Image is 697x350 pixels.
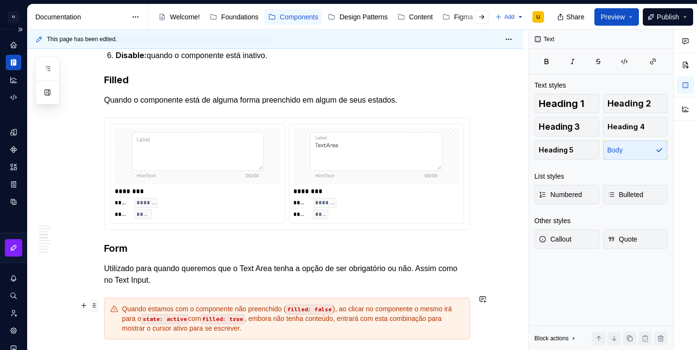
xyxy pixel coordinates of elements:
p: quando o componente está inativo. [116,49,470,61]
a: Design Patterns [324,9,392,25]
p: Utilizado para quando queremos que o Text Area tenha a opção de ser obrigatório ou não. Assim com... [104,263,470,286]
div: Components [280,12,318,22]
a: Storybook stories [6,177,21,192]
h3: Filled [104,73,470,87]
a: Figma [439,9,477,25]
a: Foundations [206,9,262,25]
div: Figma [454,12,473,22]
button: Search ⌘K [6,288,21,304]
button: Quote [603,229,668,249]
code: filled: true [201,314,244,324]
span: Heading 2 [607,99,651,108]
span: Add [504,13,515,21]
span: Publish [657,12,679,22]
span: Heading 4 [607,122,645,132]
button: Add [492,10,527,24]
div: Block actions [534,335,569,342]
a: Code automation [6,90,21,105]
div: Quando estamos com o componente não preenchido ( ), ao clicar no componente o mesmo irá para o co... [122,304,464,333]
span: Heading 5 [539,145,574,155]
div: U [8,11,19,23]
h3: Form [104,242,470,255]
span: Numbered [539,190,582,199]
span: Bulleted [607,190,644,199]
a: Components [6,142,21,157]
code: state: active [141,314,188,324]
a: Analytics [6,72,21,88]
div: Text styles [534,80,566,90]
span: This page has been edited. [47,35,117,43]
button: Notifications [6,271,21,286]
button: Heading 2 [603,94,668,113]
button: Preview [594,8,639,26]
div: List styles [534,171,564,181]
button: Publish [643,8,693,26]
a: Invite team [6,305,21,321]
a: Settings [6,323,21,338]
div: Other styles [534,216,571,226]
div: Foundations [221,12,258,22]
div: Page tree [154,7,490,27]
a: Documentation [6,55,21,70]
code: filled: false [286,304,333,315]
a: Components [264,9,322,25]
div: Content [409,12,433,22]
span: Share [566,12,584,22]
button: Numbered [534,185,599,204]
button: Bulleted [603,185,668,204]
span: Callout [539,234,572,244]
a: Welcome! [154,9,204,25]
button: Heading 1 [534,94,599,113]
a: Design tokens [6,124,21,140]
a: Data sources [6,194,21,210]
button: Heading 3 [534,117,599,137]
strong: Disable: [116,50,147,60]
span: Preview [601,12,625,22]
p: Quando o componente está de alguma forma preenchido em algum de seus estados. [104,94,470,106]
div: Welcome! [170,12,200,22]
button: Expand sidebar [14,23,27,36]
a: Content [394,9,437,25]
button: Heading 4 [603,117,668,137]
span: Quote [607,234,637,244]
button: Share [552,8,591,26]
a: Assets [6,159,21,175]
button: U [2,6,25,27]
button: Callout [534,229,599,249]
div: Design Patterns [339,12,388,22]
div: Documentation [35,12,127,22]
a: Home [6,37,21,53]
div: Block actions [534,332,577,345]
div: U [536,13,540,21]
button: Heading 5 [534,140,599,160]
span: Heading 1 [539,99,584,108]
span: Heading 3 [539,122,580,132]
